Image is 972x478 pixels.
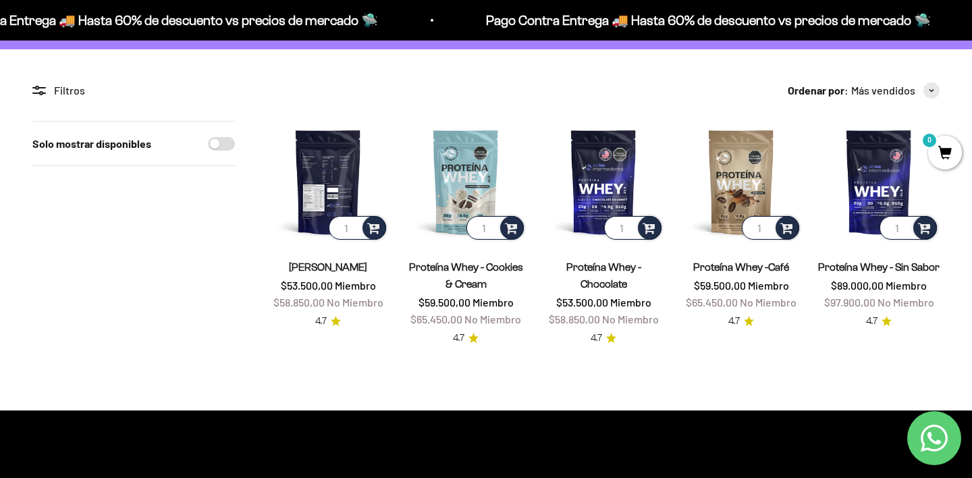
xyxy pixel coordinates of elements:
[315,314,327,329] span: 4.7
[486,9,931,31] p: Pago Contra Entrega 🚚 Hasta 60% de descuento vs precios de mercado 🛸
[315,314,341,329] a: 4.74.7 de 5.0 estrellas
[928,147,962,161] a: 0
[740,296,796,309] span: No Miembro
[281,279,333,292] span: $53.500,00
[267,121,389,242] img: Proteína Whey - Vainilla
[728,314,754,329] a: 4.74.7 de 5.0 estrellas
[878,296,934,309] span: No Miembro
[886,279,927,292] span: Miembro
[327,296,383,309] span: No Miembro
[410,313,462,325] span: $65.450,00
[818,261,940,273] a: Proteína Whey - Sin Sabor
[453,331,479,346] a: 4.74.7 de 5.0 estrellas
[556,296,608,309] span: $53.500,00
[686,296,738,309] span: $65.450,00
[866,314,892,329] a: 4.74.7 de 5.0 estrellas
[335,279,376,292] span: Miembro
[409,261,523,290] a: Proteína Whey - Cookies & Cream
[566,261,641,290] a: Proteína Whey - Chocolate
[748,279,789,292] span: Miembro
[289,261,367,273] a: [PERSON_NAME]
[464,313,521,325] span: No Miembro
[694,279,746,292] span: $59.500,00
[851,82,940,99] button: Más vendidos
[549,313,600,325] span: $58.850,00
[32,82,235,99] div: Filtros
[788,82,848,99] span: Ordenar por:
[831,279,884,292] span: $89.000,00
[273,296,325,309] span: $58.850,00
[610,296,651,309] span: Miembro
[851,82,915,99] span: Más vendidos
[921,132,938,149] mark: 0
[591,331,616,346] a: 4.74.7 de 5.0 estrellas
[32,135,151,153] label: Solo mostrar disponibles
[418,296,470,309] span: $59.500,00
[602,313,659,325] span: No Miembro
[728,314,740,329] span: 4.7
[824,296,875,309] span: $97.900,00
[473,296,514,309] span: Miembro
[866,314,878,329] span: 4.7
[693,261,789,273] a: Proteína Whey -Café
[591,331,602,346] span: 4.7
[453,331,464,346] span: 4.7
